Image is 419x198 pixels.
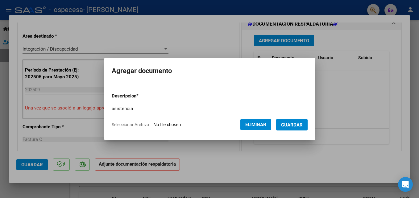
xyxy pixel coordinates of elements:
button: Eliminar [240,119,271,130]
h2: Agregar documento [112,65,308,77]
span: Seleccionar Archivo [112,122,149,127]
p: Descripcion [112,93,171,100]
button: Guardar [276,119,308,130]
span: Guardar [281,122,303,128]
span: Eliminar [245,122,266,127]
div: Open Intercom Messenger [398,177,413,192]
